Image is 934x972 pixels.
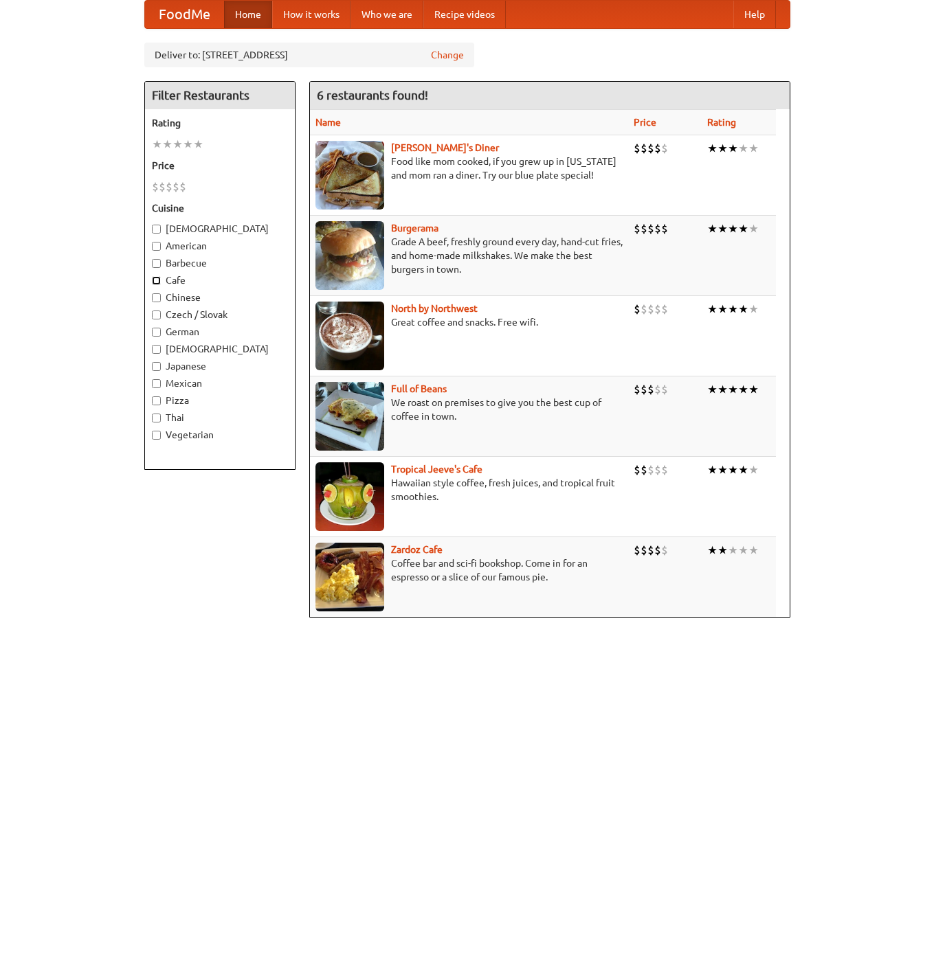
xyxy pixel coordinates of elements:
[718,543,728,558] li: ★
[738,382,748,397] li: ★
[431,48,464,62] a: Change
[641,382,647,397] li: $
[654,302,661,317] li: $
[152,276,161,285] input: Cafe
[661,462,668,477] li: $
[707,302,718,317] li: ★
[315,155,623,182] p: Food like mom cooked, if you grew up in [US_STATE] and mom ran a diner. Try our blue plate special!
[738,141,748,156] li: ★
[748,302,759,317] li: ★
[152,414,161,422] input: Thai
[152,179,159,194] li: $
[738,462,748,477] li: ★
[152,116,288,130] h5: Rating
[647,302,654,317] li: $
[315,476,623,504] p: Hawaiian style coffee, fresh juices, and tropical fruit smoothies.
[315,221,384,290] img: burgerama.jpg
[152,362,161,371] input: Japanese
[315,382,384,451] img: beans.jpg
[718,221,728,236] li: ★
[748,462,759,477] li: ★
[152,359,288,373] label: Japanese
[634,221,641,236] li: $
[152,431,161,440] input: Vegetarian
[641,543,647,558] li: $
[707,221,718,236] li: ★
[738,302,748,317] li: ★
[315,235,623,276] p: Grade A beef, freshly ground every day, hand-cut fries, and home-made milkshakes. We make the bes...
[728,221,738,236] li: ★
[173,179,179,194] li: $
[315,462,384,531] img: jeeves.jpg
[641,141,647,156] li: $
[634,141,641,156] li: $
[707,382,718,397] li: ★
[152,396,161,405] input: Pizza
[152,159,288,172] h5: Price
[654,462,661,477] li: $
[728,462,738,477] li: ★
[634,117,656,128] a: Price
[193,137,203,152] li: ★
[315,543,384,611] img: zardoz.jpg
[179,179,186,194] li: $
[315,302,384,370] img: north.jpg
[641,221,647,236] li: $
[661,543,668,558] li: $
[152,428,288,442] label: Vegetarian
[152,273,288,287] label: Cafe
[647,462,654,477] li: $
[317,89,428,102] ng-pluralize: 6 restaurants found!
[152,222,288,236] label: [DEMOGRAPHIC_DATA]
[728,543,738,558] li: ★
[647,382,654,397] li: $
[152,308,288,321] label: Czech / Slovak
[152,291,288,304] label: Chinese
[315,396,623,423] p: We roast on premises to give you the best cup of coffee in town.
[152,225,161,234] input: [DEMOGRAPHIC_DATA]
[707,543,718,558] li: ★
[315,117,341,128] a: Name
[351,1,423,28] a: Who we are
[315,315,623,329] p: Great coffee and snacks. Free wifi.
[391,464,482,475] b: Tropical Jeeve's Cafe
[661,382,668,397] li: $
[159,179,166,194] li: $
[152,376,288,390] label: Mexican
[391,223,438,234] a: Burgerama
[391,303,478,314] a: North by Northwest
[634,382,641,397] li: $
[315,141,384,210] img: sallys.jpg
[315,556,623,584] p: Coffee bar and sci-fi bookshop. Come in for an espresso or a slice of our famous pie.
[391,383,447,394] a: Full of Beans
[152,379,161,388] input: Mexican
[152,411,288,425] label: Thai
[634,543,641,558] li: $
[738,543,748,558] li: ★
[144,43,474,67] div: Deliver to: [STREET_ADDRESS]
[647,543,654,558] li: $
[661,302,668,317] li: $
[654,141,661,156] li: $
[748,221,759,236] li: ★
[152,394,288,407] label: Pizza
[647,141,654,156] li: $
[641,302,647,317] li: $
[145,82,295,109] h4: Filter Restaurants
[391,544,443,555] a: Zardoz Cafe
[707,117,736,128] a: Rating
[647,221,654,236] li: $
[152,259,161,268] input: Barbecue
[728,382,738,397] li: ★
[162,137,173,152] li: ★
[654,382,661,397] li: $
[634,462,641,477] li: $
[707,462,718,477] li: ★
[423,1,506,28] a: Recipe videos
[641,462,647,477] li: $
[152,328,161,337] input: German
